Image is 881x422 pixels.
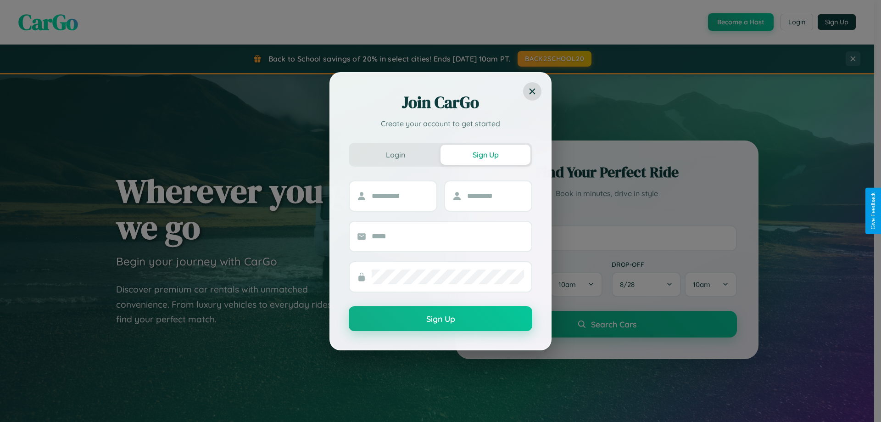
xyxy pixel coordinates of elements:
button: Login [351,145,440,165]
button: Sign Up [349,306,532,331]
p: Create your account to get started [349,118,532,129]
div: Give Feedback [870,192,876,230]
h2: Join CarGo [349,91,532,113]
button: Sign Up [440,145,530,165]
